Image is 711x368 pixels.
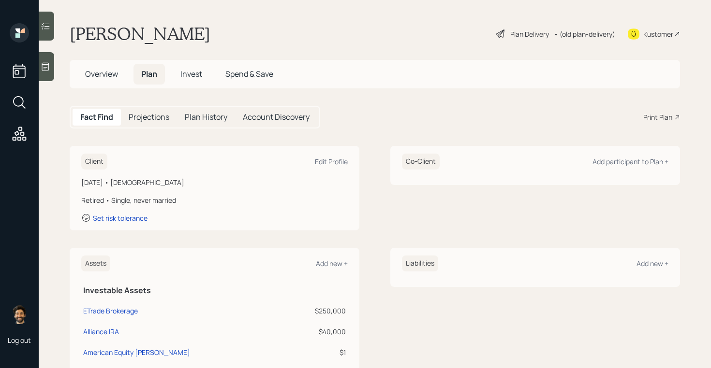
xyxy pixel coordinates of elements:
div: [DATE] • [DEMOGRAPHIC_DATA] [81,177,348,187]
h6: Client [81,154,107,170]
div: ETrade Brokerage [83,306,138,316]
div: Set risk tolerance [93,213,148,223]
span: Spend & Save [225,69,273,79]
h6: Liabilities [402,255,438,271]
h5: Fact Find [80,113,113,122]
div: Add new + [637,259,668,268]
div: Edit Profile [315,157,348,166]
div: Add new + [316,259,348,268]
h5: Plan History [185,113,227,122]
div: Kustomer [643,29,673,39]
div: $250,000 [286,306,346,316]
span: Overview [85,69,118,79]
h5: Projections [129,113,169,122]
h6: Assets [81,255,110,271]
div: $40,000 [286,326,346,337]
h6: Co-Client [402,154,440,170]
div: Log out [8,336,31,345]
div: Print Plan [643,112,672,122]
img: eric-schwartz-headshot.png [10,305,29,324]
div: Plan Delivery [510,29,549,39]
div: Add participant to Plan + [592,157,668,166]
div: • (old plan-delivery) [554,29,615,39]
span: Invest [180,69,202,79]
h1: [PERSON_NAME] [70,23,210,44]
h5: Investable Assets [83,286,346,295]
div: Retired • Single, never married [81,195,348,205]
span: Plan [141,69,157,79]
h5: Account Discovery [243,113,310,122]
div: $1 [286,347,346,357]
div: Alliance IRA [83,326,119,337]
div: American Equity [PERSON_NAME] [83,347,190,357]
